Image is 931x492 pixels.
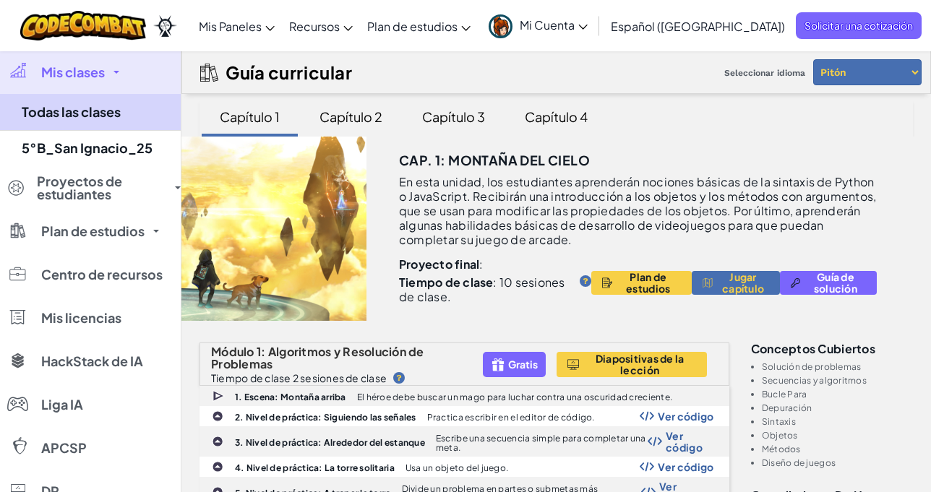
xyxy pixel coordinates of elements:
[422,108,485,125] font: Capítulo 3
[658,410,713,423] font: Ver código
[220,108,280,125] font: Capítulo 1
[319,108,382,125] font: Capítulo 2
[213,389,226,403] img: IconCutscene.svg
[200,64,218,82] img: IconCurriculumGuide.svg
[399,256,479,272] font: Proyecto final
[762,389,807,400] font: Bucle Para
[212,461,223,472] img: IconPracticeLevel.svg
[199,406,729,426] a: 2. Nivel de práctica: Siguiendo las señales Practica escribir en el editor de código. Mostrar log...
[399,174,876,247] font: En esta unidad, los estudiantes aprenderán nociones básicas de la sintaxis de Python o JavaScript...
[406,462,508,473] font: Usa un objeto del juego.
[235,412,416,423] font: 2. Nivel de práctica: Siguiendo las señales
[41,353,143,369] font: HackStack de IA
[235,437,425,448] font: 3. Nivel de práctica: Alrededor del estanque
[520,17,575,33] font: Mi Cuenta
[648,436,662,446] img: Mostrar logotipo de código
[360,7,478,46] a: Plan de estudios
[525,108,588,125] font: Capítulo 4
[640,411,654,421] img: Mostrar logotipo de código
[427,412,595,423] font: Practica escribir en el editor de código.
[604,7,792,46] a: Español ([GEOGRAPHIC_DATA])
[199,386,729,406] a: 1. Escena: Montaña arriba El héroe debe buscar un mago para luchar contra una oscuridad creciente.
[796,12,922,39] a: Solicitar una cotización
[762,416,796,427] font: Sintaxis
[762,444,801,454] font: Métodos
[199,457,729,477] a: 4. Nivel de práctica: La torre solitaria Usa un objeto del juego. Mostrar logotipo de código Ver ...
[626,270,670,295] font: Plan de estudios
[751,341,875,356] font: Conceptos cubiertos
[41,64,105,80] font: Mis clases
[22,103,121,120] font: Todas las clases
[762,457,836,468] font: Diseño de juegos
[192,7,282,46] a: Mis Paneles
[212,410,223,422] img: IconPracticeLevel.svg
[596,352,685,376] font: Diapositivas de la lección
[557,352,707,377] button: Diapositivas de la lección
[591,271,692,295] button: Plan de estudios
[479,256,483,272] font: :
[226,61,352,83] font: Guía curricular
[20,11,147,40] img: Logotipo de CodeCombat
[199,426,729,457] a: 3. Nivel de práctica: Alrededor del estanque Escribe una secuencia simple para completar una meta...
[692,271,780,295] button: Jugar capítulo
[357,392,672,402] font: El héroe debe buscar un mago para luchar contra una oscuridad creciente.
[724,68,805,78] font: Seleccionar idioma
[41,396,83,413] font: Liga IA
[508,358,538,371] font: Gratis
[399,275,493,290] font: Tiempo de clase
[762,402,812,413] font: Depuración
[367,19,458,34] font: Plan de estudios
[580,275,591,287] img: IconHint.svg
[211,371,387,384] font: Tiempo de clase 2 sesiones de clase
[805,19,913,32] font: Solicitar una cotización
[282,7,360,46] a: Recursos
[153,15,176,37] img: Ozaria
[289,19,340,34] font: Recursos
[489,14,512,38] img: avatar
[780,271,877,295] button: Guía de solución
[436,433,646,453] font: Escribe una secuencia simple para completar una meta.
[41,309,121,326] font: Mis licencias
[492,356,505,373] img: IconFreeLevelv2.svg
[722,270,764,295] font: Jugar capítulo
[640,462,654,472] img: Mostrar logotipo de código
[37,173,122,202] font: Proyectos de estudiantes
[211,344,254,359] font: Módulo
[393,372,405,384] img: IconHint.svg
[399,275,565,304] font: : 10 sesiones de clase.
[762,430,798,441] font: Objetos
[41,223,145,239] font: Plan de estudios
[481,3,595,48] a: Mi Cuenta
[212,436,223,447] img: IconPracticeLevel.svg
[41,266,163,282] font: Centro de recursos
[814,270,857,295] font: Guía de solución
[762,375,867,386] font: Secuencias y algoritmos
[762,361,862,372] font: Solución de problemas
[658,460,713,473] font: Ver código
[199,19,262,34] font: Mis Paneles
[235,462,395,473] font: 4. Nivel de práctica: La torre solitaria
[22,139,153,156] font: 5°B_San Ignacio_25
[257,344,266,359] font: 1:
[611,19,785,34] font: Español ([GEOGRAPHIC_DATA])
[41,439,87,456] font: APCSP
[235,392,346,402] font: 1. Escena: Montaña arriba
[399,152,590,168] font: Cap. 1: Montaña del Cielo
[666,429,703,454] font: Ver código
[211,344,424,371] font: Algoritmos y Resolución de Problemas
